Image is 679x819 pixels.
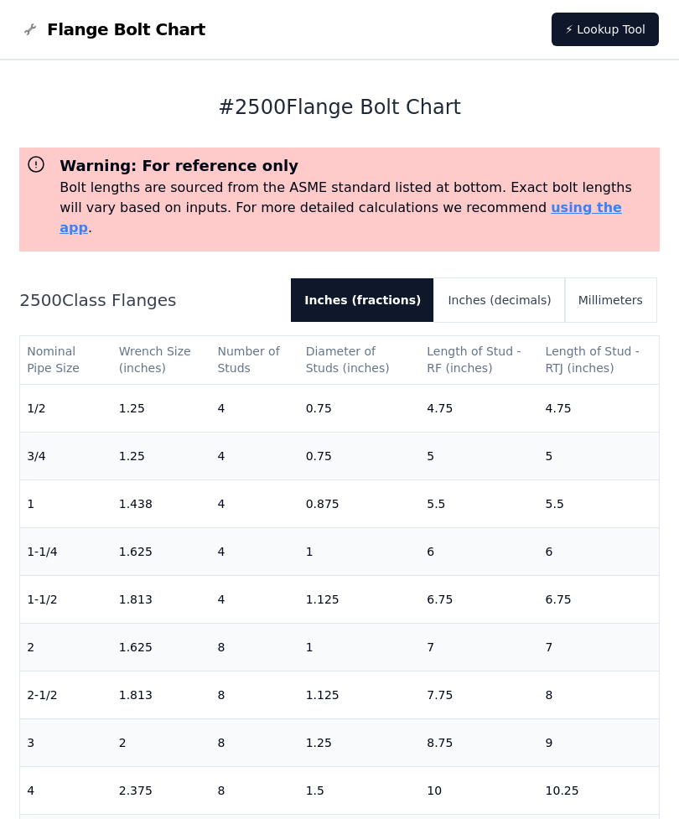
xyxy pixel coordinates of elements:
[112,623,211,671] td: 1.625
[20,623,112,671] td: 2
[552,13,659,46] a: ⚡ Lookup Tool
[420,336,538,384] th: Length of Stud - RF (inches)
[112,671,211,718] td: 1.813
[434,278,564,322] button: Inches (decimals)
[539,671,659,718] td: 8
[210,384,298,432] td: 4
[539,432,659,479] td: 5
[47,18,205,41] span: Flange Bolt Chart
[210,718,298,766] td: 8
[112,336,211,384] th: Wrench Size (inches)
[299,575,421,623] td: 1.125
[420,623,538,671] td: 7
[299,766,421,814] td: 1.5
[60,200,622,236] a: using the app
[20,336,112,384] th: Nominal Pipe Size
[299,432,421,479] td: 0.75
[565,278,656,322] button: Millimeters
[539,718,659,766] td: 9
[420,575,538,623] td: 6.75
[420,766,538,814] td: 10
[20,384,112,432] td: 1/2
[20,575,112,623] td: 1-1/2
[210,766,298,814] td: 8
[299,479,421,527] td: 0.875
[210,336,298,384] th: Number of Studs
[210,671,298,718] td: 8
[19,288,277,312] h2: 2500 Class Flanges
[420,718,538,766] td: 8.75
[210,623,298,671] td: 8
[112,575,211,623] td: 1.813
[210,479,298,527] td: 4
[112,766,211,814] td: 2.375
[20,432,112,479] td: 3/4
[539,575,659,623] td: 6.75
[539,384,659,432] td: 4.75
[420,432,538,479] td: 5
[420,384,538,432] td: 4.75
[299,527,421,575] td: 1
[291,278,434,322] button: Inches (fractions)
[299,671,421,718] td: 1.125
[60,178,653,238] p: Bolt lengths are sourced from the ASME standard listed at bottom. Exact bolt lengths will vary ba...
[420,479,538,527] td: 5.5
[299,384,421,432] td: 0.75
[20,18,205,41] a: Flange Bolt Chart LogoFlange Bolt Chart
[20,671,112,718] td: 2-1/2
[299,336,421,384] th: Diameter of Studs (inches)
[60,154,653,178] h3: Warning: For reference only
[539,336,659,384] th: Length of Stud - RTJ (inches)
[210,527,298,575] td: 4
[539,623,659,671] td: 7
[112,432,211,479] td: 1.25
[20,718,112,766] td: 3
[299,623,421,671] td: 1
[19,94,660,121] h1: # 2500 Flange Bolt Chart
[299,718,421,766] td: 1.25
[112,384,211,432] td: 1.25
[20,766,112,814] td: 4
[20,19,40,39] img: Flange Bolt Chart Logo
[20,527,112,575] td: 1-1/4
[112,479,211,527] td: 1.438
[210,575,298,623] td: 4
[539,527,659,575] td: 6
[539,766,659,814] td: 10.25
[112,527,211,575] td: 1.625
[112,718,211,766] td: 2
[539,479,659,527] td: 5.5
[420,671,538,718] td: 7.75
[210,432,298,479] td: 4
[420,527,538,575] td: 6
[20,479,112,527] td: 1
